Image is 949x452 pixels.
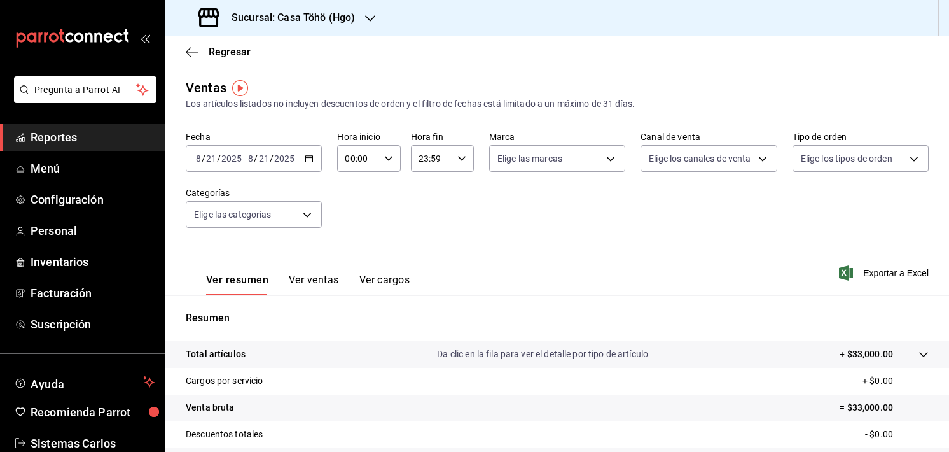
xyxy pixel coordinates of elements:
input: ---- [274,153,295,164]
button: Ver resumen [206,274,268,295]
button: Regresar [186,46,251,58]
label: Marca [489,132,625,141]
label: Hora inicio [337,132,400,141]
span: Sistemas Carlos [31,435,155,452]
div: navigation tabs [206,274,410,295]
h3: Sucursal: Casa Töhö (Hgo) [221,10,355,25]
span: Reportes [31,129,155,146]
span: / [202,153,205,164]
a: Pregunta a Parrot AI [9,92,156,106]
span: Elige los canales de venta [649,152,751,165]
span: Ayuda [31,374,138,390]
span: Elige las marcas [497,152,562,165]
span: Elige los tipos de orden [801,152,892,165]
span: Personal [31,222,155,239]
p: - $0.00 [865,428,929,441]
p: = $33,000.00 [840,401,929,414]
span: Configuración [31,191,155,208]
input: -- [247,153,254,164]
span: / [217,153,221,164]
p: Cargos por servicio [186,374,263,388]
label: Hora fin [411,132,474,141]
input: -- [205,153,217,164]
img: Tooltip marker [232,80,248,96]
span: - [244,153,246,164]
span: / [270,153,274,164]
button: Exportar a Excel [842,265,929,281]
label: Tipo de orden [793,132,929,141]
p: Descuentos totales [186,428,263,441]
button: Pregunta a Parrot AI [14,76,156,103]
div: Los artículos listados no incluyen descuentos de orden y el filtro de fechas está limitado a un m... [186,97,929,111]
span: Regresar [209,46,251,58]
span: Menú [31,160,155,177]
button: open_drawer_menu [140,33,150,43]
button: Ver ventas [289,274,339,295]
span: Facturación [31,285,155,302]
p: Resumen [186,311,929,326]
label: Canal de venta [641,132,777,141]
label: Categorías [186,188,322,197]
p: Da clic en la fila para ver el detalle por tipo de artículo [437,348,648,361]
p: + $0.00 [862,374,929,388]
input: ---- [221,153,242,164]
label: Fecha [186,132,322,141]
span: Inventarios [31,253,155,271]
span: Pregunta a Parrot AI [34,83,137,97]
button: Ver cargos [359,274,410,295]
input: -- [258,153,270,164]
input: -- [195,153,202,164]
span: Suscripción [31,316,155,333]
span: Recomienda Parrot [31,404,155,421]
div: Ventas [186,78,226,97]
p: + $33,000.00 [840,348,893,361]
p: Venta bruta [186,401,234,414]
p: Total artículos [186,348,246,361]
span: / [254,153,258,164]
span: Elige las categorías [194,208,272,221]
